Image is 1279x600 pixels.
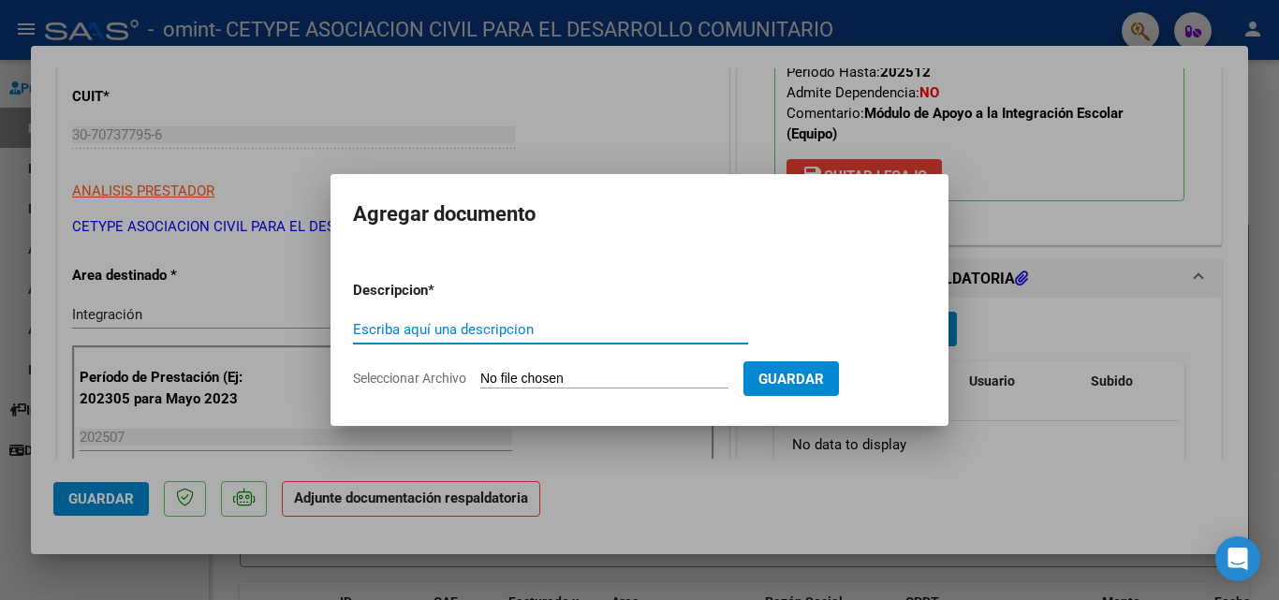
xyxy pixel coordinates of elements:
[743,361,839,396] button: Guardar
[353,280,525,301] p: Descripcion
[1215,536,1260,581] div: Open Intercom Messenger
[353,197,926,232] h2: Agregar documento
[353,371,466,386] span: Seleccionar Archivo
[758,371,824,388] span: Guardar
